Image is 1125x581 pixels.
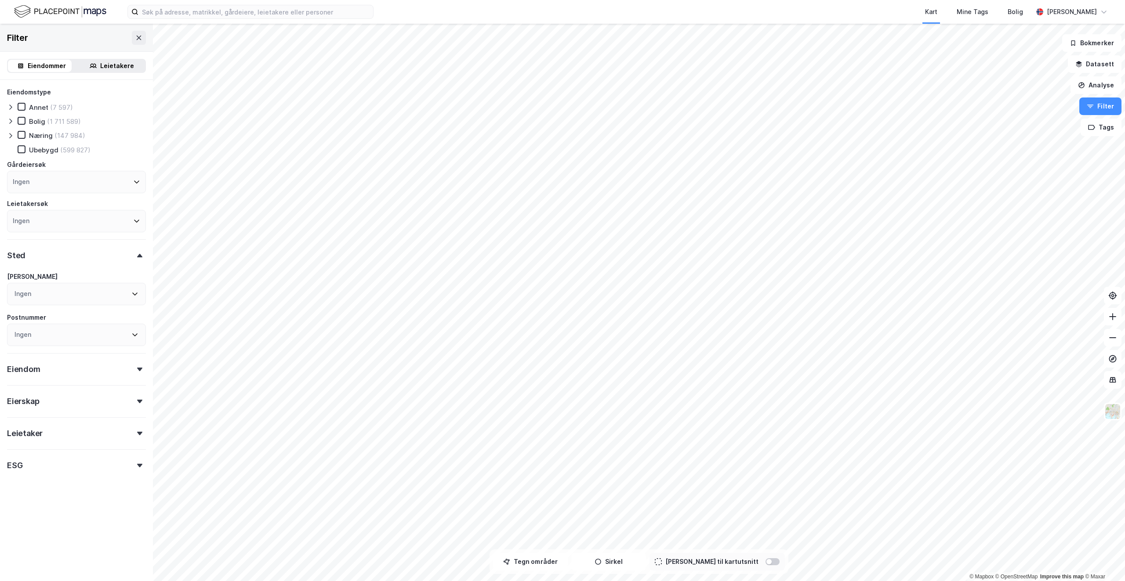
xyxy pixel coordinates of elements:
div: Eierskap [7,396,39,407]
button: Analyse [1071,76,1121,94]
img: logo.f888ab2527a4732fd821a326f86c7f29.svg [14,4,106,19]
button: Tegn områder [493,553,568,570]
div: Kontrollprogram for chat [1081,539,1125,581]
div: Kart [925,7,937,17]
div: (599 827) [60,146,91,154]
button: Sirkel [571,553,646,570]
button: Filter [1079,97,1121,115]
div: Ingen [13,216,29,226]
div: Bolig [29,117,45,126]
div: Mine Tags [957,7,988,17]
div: Gårdeiersøk [7,159,46,170]
div: Leietakere [100,61,134,71]
div: Leietakersøk [7,198,48,209]
button: Datasett [1068,55,1121,73]
img: Z [1104,403,1121,420]
div: Eiendomstype [7,87,51,97]
iframe: Chat Widget [1081,539,1125,581]
div: Ingen [15,329,31,340]
div: (7 597) [50,103,73,112]
div: [PERSON_NAME] [1047,7,1097,17]
div: (1 711 589) [47,117,81,126]
div: Eiendom [7,364,40,375]
div: ESG [7,460,22,471]
a: OpenStreetMap [995,574,1038,580]
a: Mapbox [969,574,994,580]
button: Tags [1081,119,1121,136]
div: Bolig [1008,7,1023,17]
input: Søk på adresse, matrikkel, gårdeiere, leietakere eller personer [138,5,373,18]
div: Annet [29,103,48,112]
div: Eiendommer [28,61,66,71]
div: Ingen [15,289,31,299]
div: Postnummer [7,312,46,323]
div: Ubebygd [29,146,58,154]
div: Ingen [13,177,29,187]
button: Bokmerker [1062,34,1121,52]
div: [PERSON_NAME] til kartutsnitt [665,556,758,567]
div: [PERSON_NAME] [7,271,58,282]
div: Filter [7,31,28,45]
div: Leietaker [7,428,43,439]
div: (147 984) [54,131,85,140]
a: Improve this map [1040,574,1084,580]
div: Sted [7,250,25,261]
div: Næring [29,131,53,140]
